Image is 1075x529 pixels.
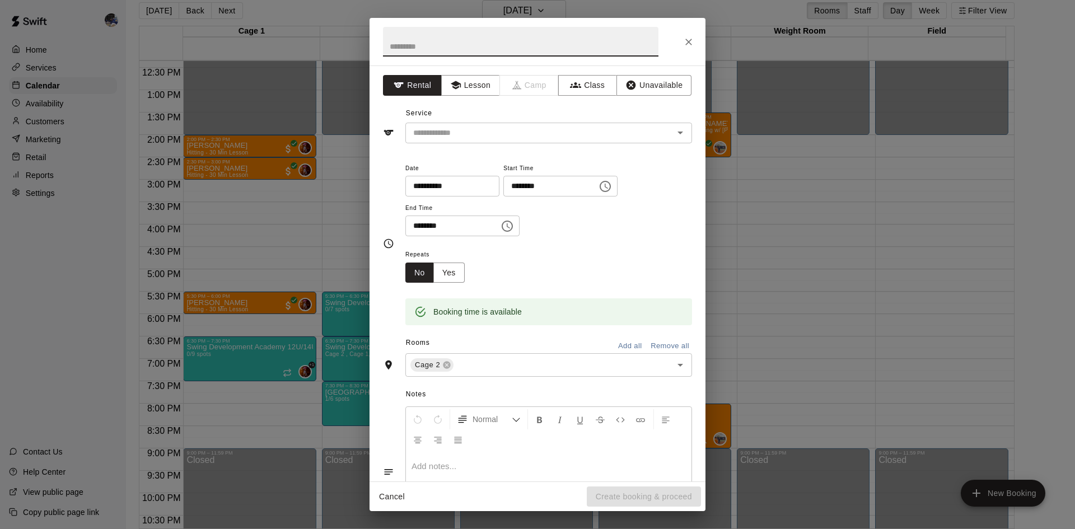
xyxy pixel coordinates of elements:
[558,75,617,96] button: Class
[383,127,394,138] svg: Service
[500,75,559,96] span: Camps can only be created in the Services page
[672,357,688,373] button: Open
[405,263,434,283] button: No
[433,302,522,322] div: Booking time is available
[428,409,447,429] button: Redo
[428,429,447,450] button: Right Align
[441,75,500,96] button: Lesson
[648,338,692,355] button: Remove all
[405,247,474,263] span: Repeats
[679,32,699,52] button: Close
[405,201,520,216] span: End Time
[448,429,468,450] button: Justify Align
[405,263,465,283] div: outlined button group
[591,409,610,429] button: Format Strikethrough
[383,466,394,477] svg: Notes
[473,414,512,425] span: Normal
[405,161,499,176] span: Date
[611,409,630,429] button: Insert Code
[374,486,410,507] button: Cancel
[406,109,432,117] span: Service
[503,161,618,176] span: Start Time
[383,238,394,249] svg: Timing
[383,75,442,96] button: Rental
[530,409,549,429] button: Format Bold
[631,409,650,429] button: Insert Link
[550,409,569,429] button: Format Italics
[410,358,454,372] div: Cage 2
[406,339,430,347] span: Rooms
[672,125,688,141] button: Open
[405,176,492,196] input: Choose date, selected date is Sep 23, 2025
[408,409,427,429] button: Undo
[594,175,616,198] button: Choose time, selected time is 2:45 PM
[452,409,525,429] button: Formatting Options
[433,263,465,283] button: Yes
[406,386,692,404] span: Notes
[571,409,590,429] button: Format Underline
[496,215,518,237] button: Choose time, selected time is 3:15 PM
[616,75,691,96] button: Unavailable
[408,429,427,450] button: Center Align
[383,359,394,371] svg: Rooms
[410,359,445,371] span: Cage 2
[656,409,675,429] button: Left Align
[612,338,648,355] button: Add all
